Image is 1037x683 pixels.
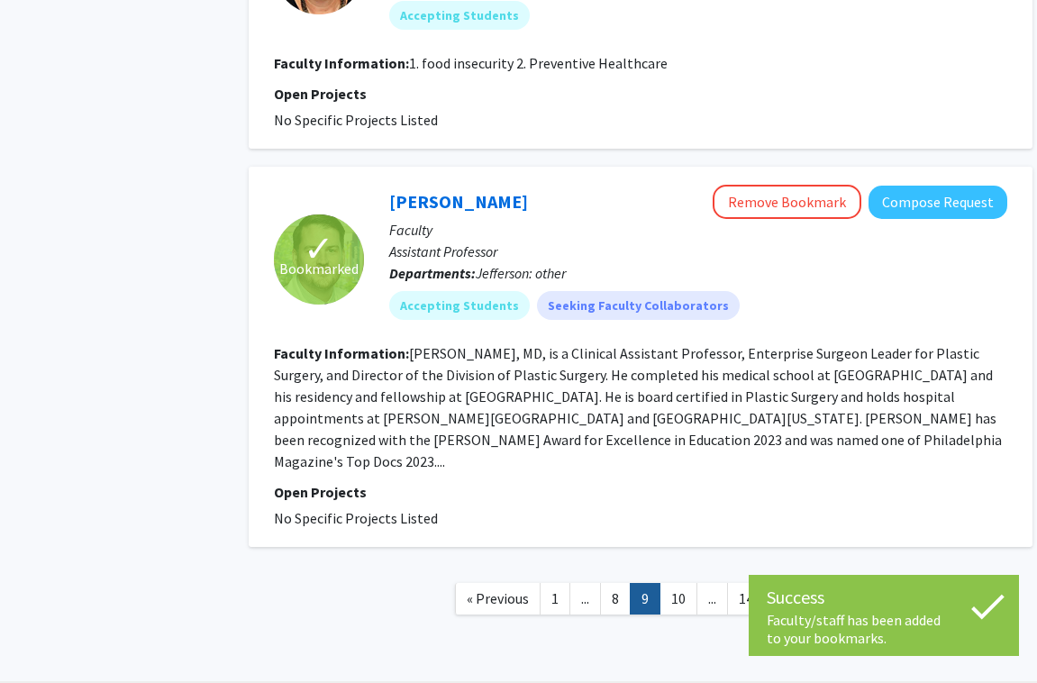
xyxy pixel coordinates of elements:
[476,264,566,282] span: Jefferson: other
[389,291,530,320] mat-chip: Accepting Students
[767,584,1001,611] div: Success
[389,264,476,282] b: Departments:
[389,241,1007,262] p: Assistant Professor
[659,583,697,615] a: 10
[455,583,541,615] a: Previous
[409,54,668,72] fg-read-more: 1. food insecurity 2. Preventive Healthcare
[389,219,1007,241] p: Faculty
[581,589,589,607] span: ...
[274,83,1007,105] p: Open Projects
[389,1,530,30] mat-chip: Accepting Students
[304,240,334,258] span: ✓
[389,190,528,213] a: [PERSON_NAME]
[540,583,570,615] a: 1
[727,583,765,615] a: 14
[467,589,529,607] span: « Previous
[708,589,716,607] span: ...
[279,258,359,279] span: Bookmarked
[630,583,660,615] a: 9
[713,185,861,219] button: Remove Bookmark
[274,344,1002,470] fg-read-more: [PERSON_NAME], MD, is a Clinical Assistant Professor, Enterprise Surgeon Leader for Plastic Surge...
[274,111,438,129] span: No Specific Projects Listed
[767,611,1001,647] div: Faculty/staff has been added to your bookmarks.
[274,481,1007,503] p: Open Projects
[600,583,631,615] a: 8
[537,291,740,320] mat-chip: Seeking Faculty Collaborators
[869,186,1007,219] button: Compose Request to Matthew Jenkins
[274,54,409,72] b: Faculty Information:
[249,565,1032,638] nav: Page navigation
[14,602,77,669] iframe: Chat
[274,509,438,527] span: No Specific Projects Listed
[274,344,409,362] b: Faculty Information:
